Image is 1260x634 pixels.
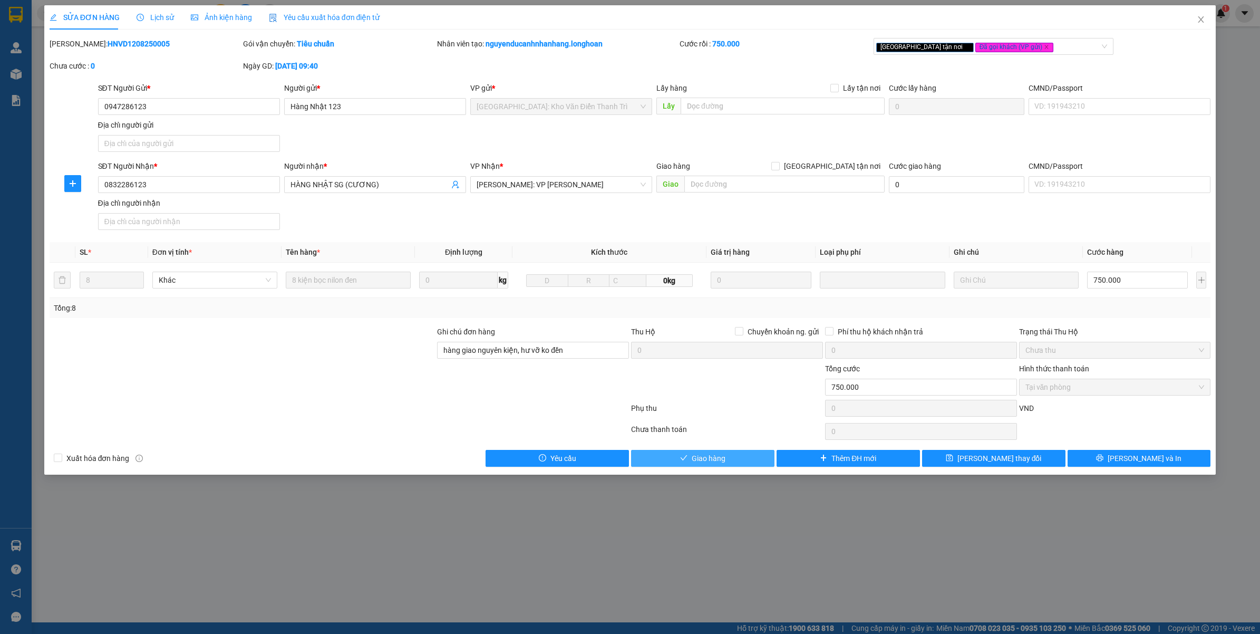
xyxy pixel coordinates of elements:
[108,40,170,48] b: HNVD1208250005
[486,450,629,467] button: exclamation-circleYêu cầu
[98,213,280,230] input: Địa chỉ của người nhận
[711,248,750,256] span: Giá trị hàng
[437,342,629,359] input: Ghi chú đơn hàng
[712,40,740,48] b: 750.000
[269,14,277,22] img: icon
[876,43,974,52] span: [GEOGRAPHIC_DATA] tận nơi
[269,13,380,22] span: Yêu cầu xuất hóa đơn điện tử
[777,450,920,467] button: plusThêm ĐH mới
[1029,160,1210,172] div: CMND/Passport
[54,302,486,314] div: Tổng: 8
[284,82,466,94] div: Người gửi
[286,272,411,289] input: VD: Bàn, Ghế
[1025,379,1205,395] span: Tại văn phòng
[1087,248,1123,256] span: Cước hàng
[954,272,1079,289] input: Ghi Chú
[831,453,876,464] span: Thêm ĐH mới
[949,242,1083,263] th: Ghi chú
[684,176,885,193] input: Dọc đường
[539,454,546,463] span: exclamation-circle
[1196,272,1206,289] button: plus
[889,98,1024,115] input: Cước lấy hàng
[820,454,827,463] span: plus
[437,38,677,50] div: Nhân viên tạo:
[1029,82,1210,94] div: CMND/Passport
[816,242,949,263] th: Loại phụ phí
[656,176,684,193] span: Giao
[470,82,652,94] div: VP gửi
[630,402,824,421] div: Phụ thu
[98,160,280,172] div: SĐT Người Nhận
[1096,454,1103,463] span: printer
[152,248,192,256] span: Đơn vị tính
[1025,342,1205,358] span: Chưa thu
[284,160,466,172] div: Người nhận
[630,424,824,442] div: Chưa thanh toán
[50,14,57,21] span: edit
[1197,15,1205,24] span: close
[477,99,646,114] span: Hà Nội: Kho Văn Điển Thanh Trì
[646,274,692,287] span: 0kg
[275,62,318,70] b: [DATE] 09:40
[889,84,936,92] label: Cước lấy hàng
[477,177,646,193] span: Hồ Chí Minh: VP Bình Thạnh
[98,119,280,131] div: Địa chỉ người gửi
[54,272,71,289] button: delete
[50,13,120,22] span: SỬA ĐƠN HÀNG
[839,82,885,94] span: Lấy tận nơi
[470,162,500,170] span: VP Nhận
[1019,326,1211,338] div: Trạng thái Thu Hộ
[29,23,56,32] strong: CSKH:
[833,326,927,338] span: Phí thu hộ khách nhận trả
[1044,44,1049,50] span: close
[957,453,1042,464] span: [PERSON_NAME] thay đổi
[780,160,885,172] span: [GEOGRAPHIC_DATA] tận nơi
[922,450,1065,467] button: save[PERSON_NAME] thay đổi
[486,40,603,48] b: nguyenducanhnhanhang.longhoan
[825,364,860,373] span: Tổng cước
[609,274,646,287] input: C
[243,38,435,50] div: Gói vận chuyển:
[50,38,241,50] div: [PERSON_NAME]:
[243,60,435,72] div: Ngày GD:
[1019,404,1034,412] span: VND
[711,272,811,289] input: 0
[526,274,568,287] input: D
[631,450,774,467] button: checkGiao hàng
[286,248,320,256] span: Tên hàng
[74,5,213,19] strong: PHIẾU DÁN LÊN HÀNG
[50,60,241,72] div: Chưa cước :
[743,326,823,338] span: Chuyển khoản ng. gửi
[191,13,252,22] span: Ảnh kiện hàng
[1186,5,1216,35] button: Close
[135,455,143,462] span: info-circle
[4,73,66,82] span: 17:10:54 [DATE]
[498,272,508,289] span: kg
[550,453,576,464] span: Yêu cầu
[98,135,280,152] input: Địa chỉ của người gửi
[656,98,681,114] span: Lấy
[65,179,81,188] span: plus
[137,13,174,22] span: Lịch sử
[445,248,482,256] span: Định lượng
[4,56,160,71] span: Mã đơn: VPBT1408250018
[98,197,280,209] div: Địa chỉ người nhận
[159,272,271,288] span: Khác
[889,176,1024,193] input: Cước giao hàng
[568,274,609,287] input: R
[656,84,687,92] span: Lấy hàng
[656,162,690,170] span: Giao hàng
[1108,453,1181,464] span: [PERSON_NAME] và In
[83,23,210,42] span: CÔNG TY TNHH CHUYỂN PHÁT NHANH BẢO AN
[889,162,941,170] label: Cước giao hàng
[137,14,144,21] span: clock-circle
[297,40,334,48] b: Tiêu chuẩn
[964,44,970,50] span: close
[62,453,134,464] span: Xuất hóa đơn hàng
[975,43,1054,52] span: Đã gọi khách (VP gửi)
[692,453,725,464] span: Giao hàng
[631,328,655,336] span: Thu Hộ
[451,180,460,189] span: user-add
[946,454,953,463] span: save
[1068,450,1211,467] button: printer[PERSON_NAME] và In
